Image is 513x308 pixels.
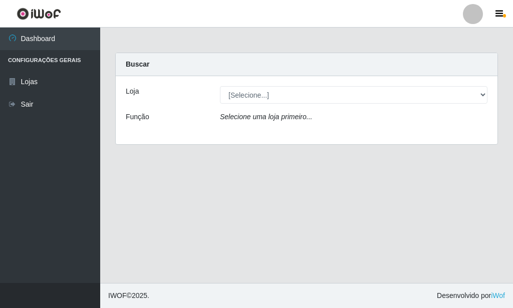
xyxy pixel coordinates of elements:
a: iWof [491,291,505,299]
i: Selecione uma loja primeiro... [220,113,312,121]
label: Função [126,112,149,122]
label: Loja [126,86,139,97]
strong: Buscar [126,60,149,68]
span: Desenvolvido por [437,290,505,301]
span: IWOF [108,291,127,299]
img: CoreUI Logo [17,8,61,20]
span: © 2025 . [108,290,149,301]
